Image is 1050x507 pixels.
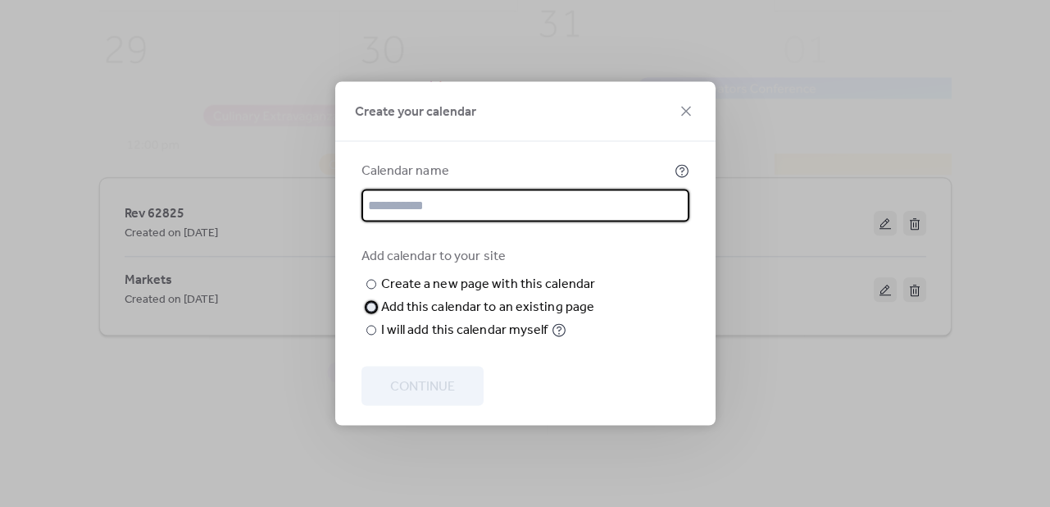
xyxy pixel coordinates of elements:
div: Calendar name [361,162,671,181]
div: I will add this calendar myself [381,321,548,340]
div: Add this calendar to an existing page [381,298,595,317]
span: Create your calendar [355,103,476,122]
div: Create a new page with this calendar [381,275,596,295]
div: Add calendar to your site [361,247,686,267]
